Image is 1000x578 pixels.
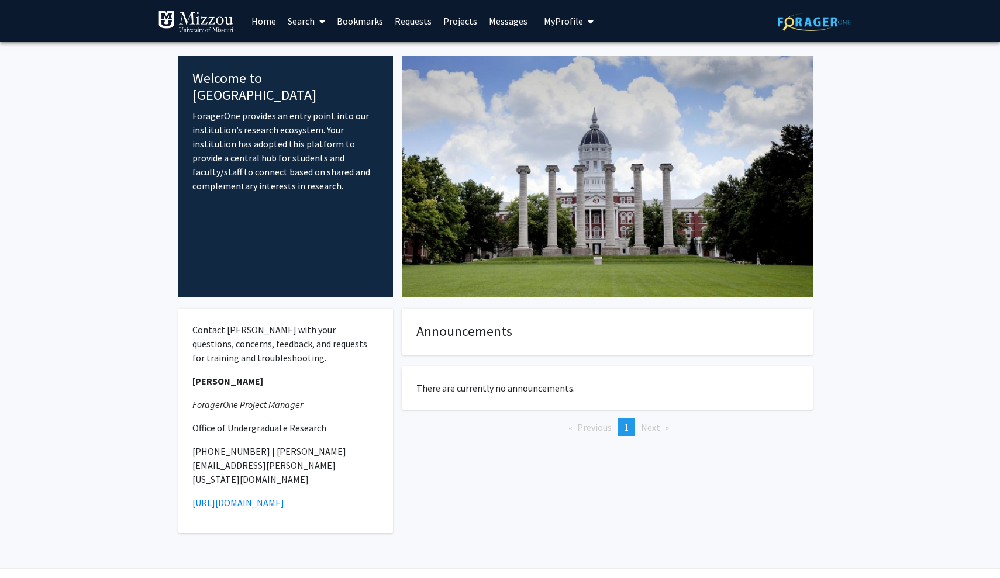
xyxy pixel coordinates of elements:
span: 1 [624,421,629,433]
a: [URL][DOMAIN_NAME] [192,497,284,508]
span: Next [641,421,660,433]
a: Messages [483,1,533,41]
h4: Announcements [416,323,798,340]
p: There are currently no announcements. [416,381,798,395]
p: ForagerOne provides an entry point into our institution’s research ecosystem. Your institution ha... [192,109,379,193]
img: ForagerOne Logo [778,13,851,31]
img: University of Missouri Logo [158,11,234,34]
ul: Pagination [402,418,813,436]
strong: [PERSON_NAME] [192,375,263,387]
p: Contact [PERSON_NAME] with your questions, concerns, feedback, and requests for training and trou... [192,323,379,365]
span: Previous [577,421,612,433]
a: Projects [437,1,483,41]
img: Cover Image [402,56,813,297]
a: Search [282,1,331,41]
em: ForagerOne Project Manager [192,399,303,410]
a: Requests [389,1,437,41]
a: Home [246,1,282,41]
h4: Welcome to [GEOGRAPHIC_DATA] [192,70,379,104]
a: Bookmarks [331,1,389,41]
span: My Profile [544,15,583,27]
p: Office of Undergraduate Research [192,421,379,435]
p: [PHONE_NUMBER] | [PERSON_NAME][EMAIL_ADDRESS][PERSON_NAME][US_STATE][DOMAIN_NAME] [192,444,379,486]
